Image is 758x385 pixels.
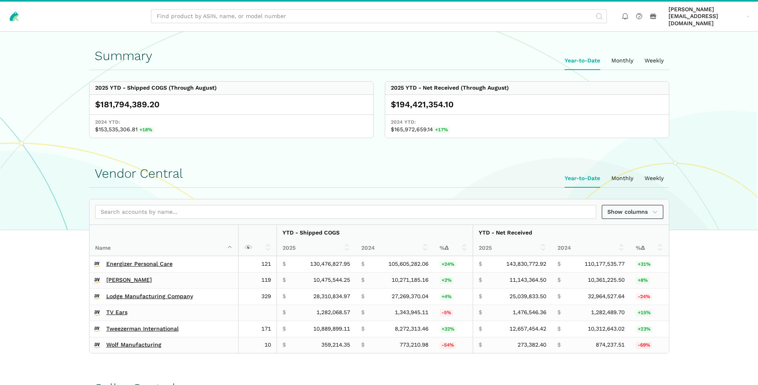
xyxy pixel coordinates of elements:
[277,241,356,256] th: 2025: activate to sort column ascending
[433,126,450,134] span: +17%
[151,9,607,23] input: Find product by ASIN, name, or model number
[479,325,482,333] span: $
[434,256,473,272] td: 23.55%
[440,309,454,317] span: -5%
[310,261,350,268] span: 130,476,827.95
[316,309,350,316] span: 1,282,068.57
[557,341,561,349] span: $
[639,52,669,70] ui-tab: Weekly
[106,277,152,284] a: [PERSON_NAME]
[434,321,473,337] td: 31.64%
[392,277,428,284] span: 10,271,185.16
[517,341,546,349] span: 273,382.40
[391,126,663,134] span: $165,972,659.14
[557,325,561,333] span: $
[440,342,456,349] span: -54%
[391,119,663,126] span: 2024 YTD:
[636,309,653,317] span: +15%
[392,293,428,300] span: 27,269,370.04
[395,309,428,316] span: 1,343,945.11
[588,277,625,284] span: 10,361,225.50
[630,272,669,289] td: 7.55%
[630,289,669,305] td: -24.04%
[440,293,454,301] span: +4%
[361,293,364,300] span: $
[434,241,473,256] th: %Δ: activate to sort column ascending
[636,326,653,333] span: +23%
[440,326,457,333] span: +32%
[361,325,364,333] span: $
[506,261,546,268] span: 143,830,772.92
[630,305,669,321] td: 15.13%
[668,6,744,27] span: [PERSON_NAME][EMAIL_ADDRESS][DOMAIN_NAME]
[95,126,368,134] span: $153,535,306.81
[388,261,428,268] span: 105,605,282.06
[557,261,561,268] span: $
[557,309,561,316] span: $
[636,293,653,301] span: -24%
[356,241,434,256] th: 2024: activate to sort column ascending
[606,52,639,70] ui-tab: Monthly
[606,169,639,188] ui-tab: Monthly
[434,289,473,305] td: 3.82%
[361,309,364,316] span: $
[552,241,630,256] th: 2024: activate to sort column ascending
[596,341,625,349] span: 874,237.51
[321,341,350,349] span: 359,214.35
[283,309,286,316] span: $
[391,99,663,110] div: $194,421,354.10
[557,277,561,284] span: $
[479,309,482,316] span: $
[95,49,664,63] h1: Summary
[239,321,277,337] td: 171
[391,84,509,92] div: 2025 YTD - Net Received (Through August)
[239,272,277,289] td: 119
[509,293,546,300] span: 25,039,833.50
[283,261,286,268] span: $
[473,241,552,256] th: 2025: activate to sort column ascending
[630,256,669,272] td: 30.54%
[106,309,127,316] a: TV Ears
[361,277,364,284] span: $
[106,261,173,268] a: Energizer Personal Care
[239,225,277,256] th: : activate to sort column ascending
[434,305,473,321] td: -4.60%
[509,325,546,333] span: 12,657,454.42
[479,293,482,300] span: $
[479,261,482,268] span: $
[239,337,277,353] td: 10
[283,325,286,333] span: $
[591,309,625,316] span: 1,282,489.70
[283,277,286,284] span: $
[313,293,350,300] span: 28,310,834.97
[557,293,561,300] span: $
[95,84,217,92] div: 2025 YTD - Shipped COGS (Through August)
[95,99,368,110] div: $181,794,389.20
[630,241,669,256] th: %Δ: activate to sort column ascending
[239,256,277,272] td: 121
[479,229,532,236] strong: YTD - Net Received
[630,321,669,337] td: 22.74%
[313,277,350,284] span: 10,475,544.25
[666,4,752,28] a: [PERSON_NAME][EMAIL_ADDRESS][DOMAIN_NAME]
[513,309,546,316] span: 1,476,546.36
[559,169,606,188] ui-tab: Year-to-Date
[95,119,368,126] span: 2024 YTD:
[630,337,669,353] td: -68.73%
[602,205,663,219] a: Show columns
[361,341,364,349] span: $
[137,126,155,134] span: +18%
[636,342,653,349] span: -69%
[585,261,625,268] span: 110,177,535.77
[588,325,625,333] span: 10,312,643.02
[400,341,428,349] span: 773,210.98
[313,325,350,333] span: 10,889,899.11
[283,341,286,349] span: $
[90,225,239,256] th: Name : activate to sort column descending
[509,277,546,284] span: 11,143,364.50
[434,337,473,353] td: -53.54%
[239,289,277,305] td: 329
[361,261,364,268] span: $
[636,277,650,284] span: +8%
[283,293,286,300] span: $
